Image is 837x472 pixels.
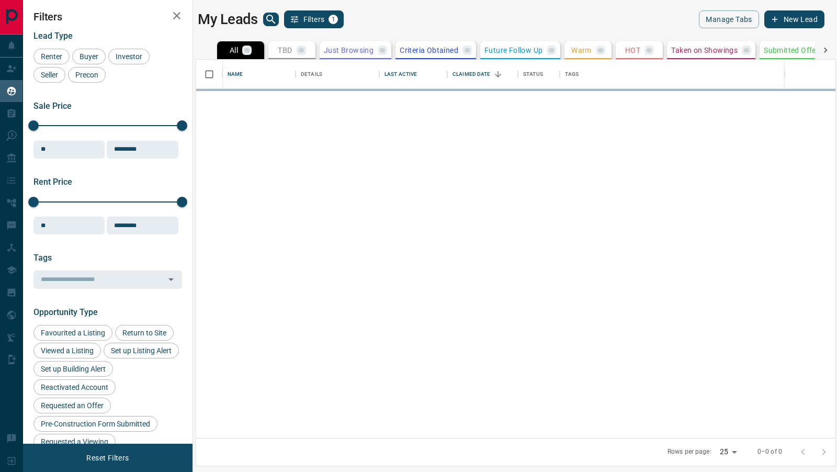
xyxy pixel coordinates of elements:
span: Set up Building Alert [37,365,109,373]
span: Tags [33,253,52,263]
span: Rent Price [33,177,72,187]
div: Name [228,60,243,89]
span: Favourited a Listing [37,329,109,337]
div: Tags [560,60,785,89]
span: Return to Site [119,329,170,337]
div: Status [518,60,560,89]
div: Last Active [384,60,417,89]
span: Investor [112,52,146,61]
div: Pre-Construction Form Submitted [33,416,157,432]
div: Claimed Date [453,60,491,89]
div: Claimed Date [447,60,518,89]
div: Viewed a Listing [33,343,101,358]
span: Set up Listing Alert [107,346,175,355]
p: Warm [571,47,592,54]
p: TBD [278,47,292,54]
span: Sale Price [33,101,72,111]
span: Requested an Offer [37,401,107,410]
div: Buyer [72,49,106,64]
button: Sort [491,67,505,82]
span: Renter [37,52,66,61]
span: 1 [330,16,337,23]
p: Rows per page: [668,447,711,456]
span: Precon [72,71,102,79]
div: Tags [565,60,579,89]
button: search button [263,13,279,26]
span: Reactivated Account [37,383,112,391]
h1: My Leads [198,11,258,28]
span: Pre-Construction Form Submitted [37,420,154,428]
div: Set up Building Alert [33,361,113,377]
span: Requested a Viewing [37,437,112,446]
div: Precon [68,67,106,83]
button: New Lead [764,10,824,28]
button: Manage Tabs [699,10,759,28]
div: Investor [108,49,150,64]
span: Opportunity Type [33,307,98,317]
button: Filters1 [284,10,344,28]
div: Favourited a Listing [33,325,112,341]
div: Reactivated Account [33,379,116,395]
div: Renter [33,49,70,64]
div: Requested an Offer [33,398,111,413]
p: All [230,47,238,54]
div: Requested a Viewing [33,434,116,449]
div: Last Active [379,60,447,89]
div: Details [301,60,322,89]
button: Reset Filters [80,449,135,467]
div: Status [523,60,543,89]
div: Set up Listing Alert [104,343,179,358]
div: Name [222,60,296,89]
button: Open [164,272,178,287]
div: 25 [716,444,741,459]
span: Seller [37,71,62,79]
p: Submitted Offer [764,47,819,54]
p: Criteria Obtained [400,47,458,54]
p: Taken on Showings [671,47,738,54]
span: Lead Type [33,31,73,41]
div: Details [296,60,379,89]
span: Viewed a Listing [37,346,97,355]
div: Return to Site [115,325,174,341]
p: Just Browsing [324,47,374,54]
p: Future Follow Up [484,47,542,54]
div: Seller [33,67,65,83]
p: HOT [625,47,640,54]
p: 0–0 of 0 [757,447,782,456]
span: Buyer [76,52,102,61]
h2: Filters [33,10,182,23]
